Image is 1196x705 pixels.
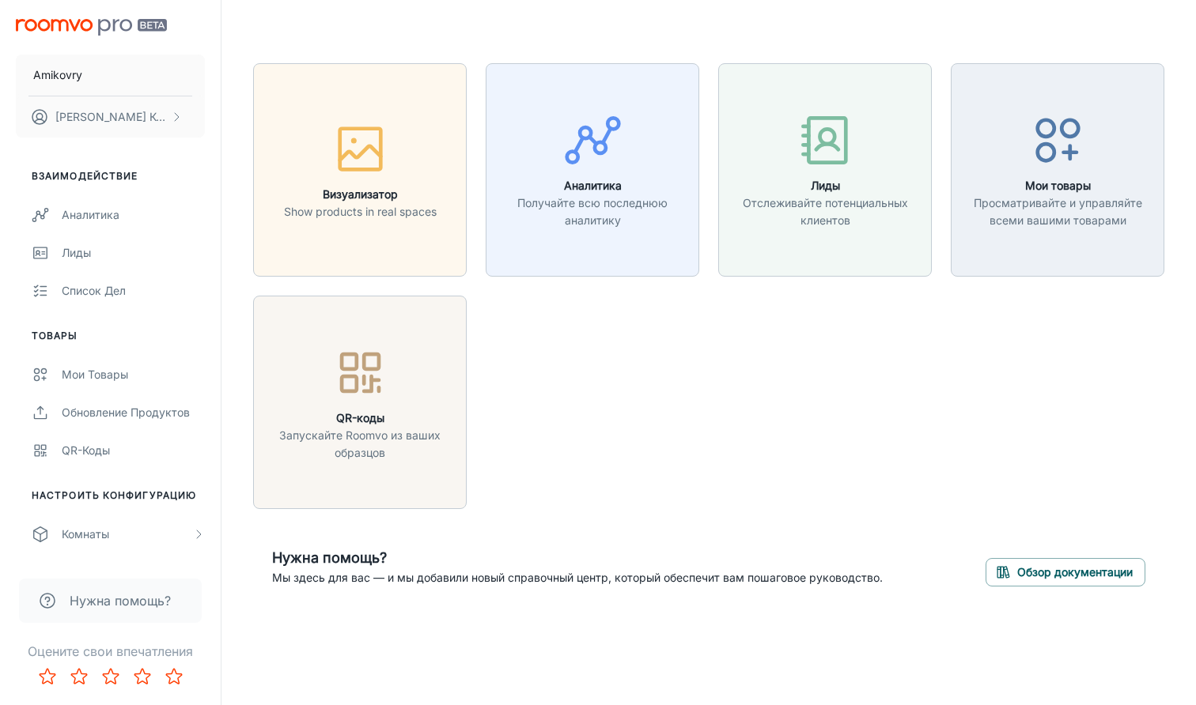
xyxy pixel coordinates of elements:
[62,282,205,300] div: Список дел
[62,404,205,421] div: Обновление продуктов
[55,108,167,126] p: [PERSON_NAME] Контент-менеджер
[127,661,158,692] button: Rate 4 star
[263,409,456,427] h6: QR-коды
[272,547,883,569] h6: Нужна помощь?
[284,203,437,221] p: Show products in real spaces
[961,177,1154,194] h6: Мои товары
[62,442,205,459] div: QR-коды
[253,296,467,509] button: QR-кодыЗапускайте Roomvo из ваших образцов
[486,160,699,176] a: АналитикаПолучайте всю последнюю аналитику
[496,177,689,194] h6: Аналитика
[253,63,467,277] button: ВизуализаторShow products in real spaces
[63,661,95,692] button: Rate 2 star
[496,194,689,229] p: Получайте всю последнюю аналитику
[253,393,467,409] a: QR-кодыЗапускайте Roomvo из ваших образцов
[951,160,1164,176] a: Мои товарыПросматривайте и управляйте всеми вашими товарами
[16,96,205,138] button: [PERSON_NAME] Контент-менеджер
[16,19,167,36] img: Roomvo PRO Beta
[729,194,922,229] p: Отслеживайте потенциальных клиентов
[13,642,208,661] p: Оцените свои впечатления
[33,66,82,84] p: Amikovry
[718,160,932,176] a: ЛидыОтслеживайте потенциальных клиентов
[62,206,205,224] div: Аналитика
[62,526,192,543] div: Комнаты
[263,427,456,462] p: Запускайте Roomvo из ваших образцов
[62,244,205,262] div: Лиды
[961,194,1154,229] p: Просматривайте и управляйте всеми вашими товарами
[729,177,922,194] h6: Лиды
[95,661,127,692] button: Rate 3 star
[718,63,932,277] button: ЛидыОтслеживайте потенциальных клиентов
[16,55,205,96] button: Amikovry
[62,366,205,383] div: Мои товары
[986,558,1145,586] button: Обзор документации
[486,63,699,277] button: АналитикаПолучайте всю последнюю аналитику
[70,591,171,610] span: Нужна помощь?
[951,63,1164,277] button: Мои товарыПросматривайте и управляйте всеми вашими товарами
[272,569,883,586] p: Мы здесь для вас — и мы добавили новый справочный центр, который обеспечит вам пошаговое руководс...
[158,661,190,692] button: Rate 5 star
[32,661,63,692] button: Rate 1 star
[284,186,437,203] h6: Визуализатор
[986,563,1145,579] a: Обзор документации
